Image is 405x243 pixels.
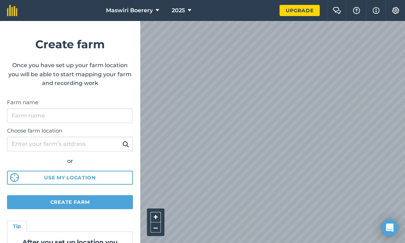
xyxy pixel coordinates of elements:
[7,108,133,123] input: Farm name
[150,212,161,222] button: +
[279,5,320,16] a: Upgrade
[106,6,152,15] span: Maswiri Boerery
[372,6,379,15] img: svg+xml;base64,PHN2ZyB4bWxucz0iaHR0cDovL3d3dy53My5vcmcvMjAwMC9zdmciIHdpZHRoPSIxNyIgaGVpZ2h0PSIxNy...
[7,137,133,151] input: Enter your farm’s address
[7,98,133,107] label: Farm name
[391,7,400,14] img: A cog icon
[352,7,361,14] img: A question mark icon
[10,173,19,182] img: svg%3e
[122,140,129,148] img: svg+xml;base64,PHN2ZyB4bWxucz0iaHR0cDovL3d3dy53My5vcmcvMjAwMC9zdmciIHdpZHRoPSIxOSIgaGVpZ2h0PSIyNC...
[13,222,21,230] h4: Tip
[333,7,341,14] img: Two speech bubbles overlapping with the left bubble in the forefront
[7,61,133,88] p: Once you have set up your farm location you will be able to start mapping your farm and recording...
[7,195,133,209] button: Create farm
[7,127,133,135] label: Choose farm location
[7,35,133,53] h1: Create farm
[150,222,161,233] button: –
[381,219,398,236] div: Open Intercom Messenger
[7,5,17,16] img: fieldmargin Logo
[171,6,185,15] span: 2025
[7,157,133,166] div: or
[7,171,133,185] button: Use my location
